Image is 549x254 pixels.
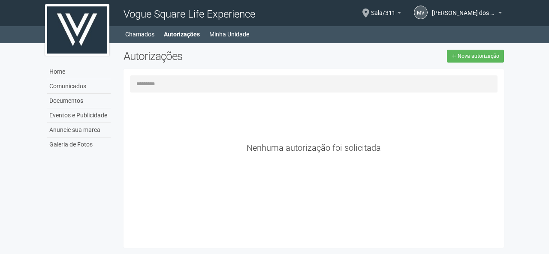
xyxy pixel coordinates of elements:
[209,28,249,40] a: Minha Unidade
[458,53,499,59] span: Nova autorização
[447,50,504,63] a: Nova autorização
[47,79,111,94] a: Comunicados
[47,65,111,79] a: Home
[164,28,200,40] a: Autorizações
[47,123,111,137] a: Anuncie sua marca
[371,1,395,16] span: Sala/311
[125,28,154,40] a: Chamados
[47,94,111,108] a: Documentos
[124,50,307,63] h2: Autorizações
[47,137,111,152] a: Galeria de Fotos
[45,4,109,56] img: logo.jpg
[414,6,428,19] a: MV
[432,11,502,18] a: [PERSON_NAME] dos Santos
[432,1,496,16] span: Marcus Vinicius C. dos Santos
[47,108,111,123] a: Eventos e Publicidade
[130,144,498,152] div: Nenhuma autorização foi solicitada
[124,8,255,20] span: Vogue Square Life Experience
[371,11,401,18] a: Sala/311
